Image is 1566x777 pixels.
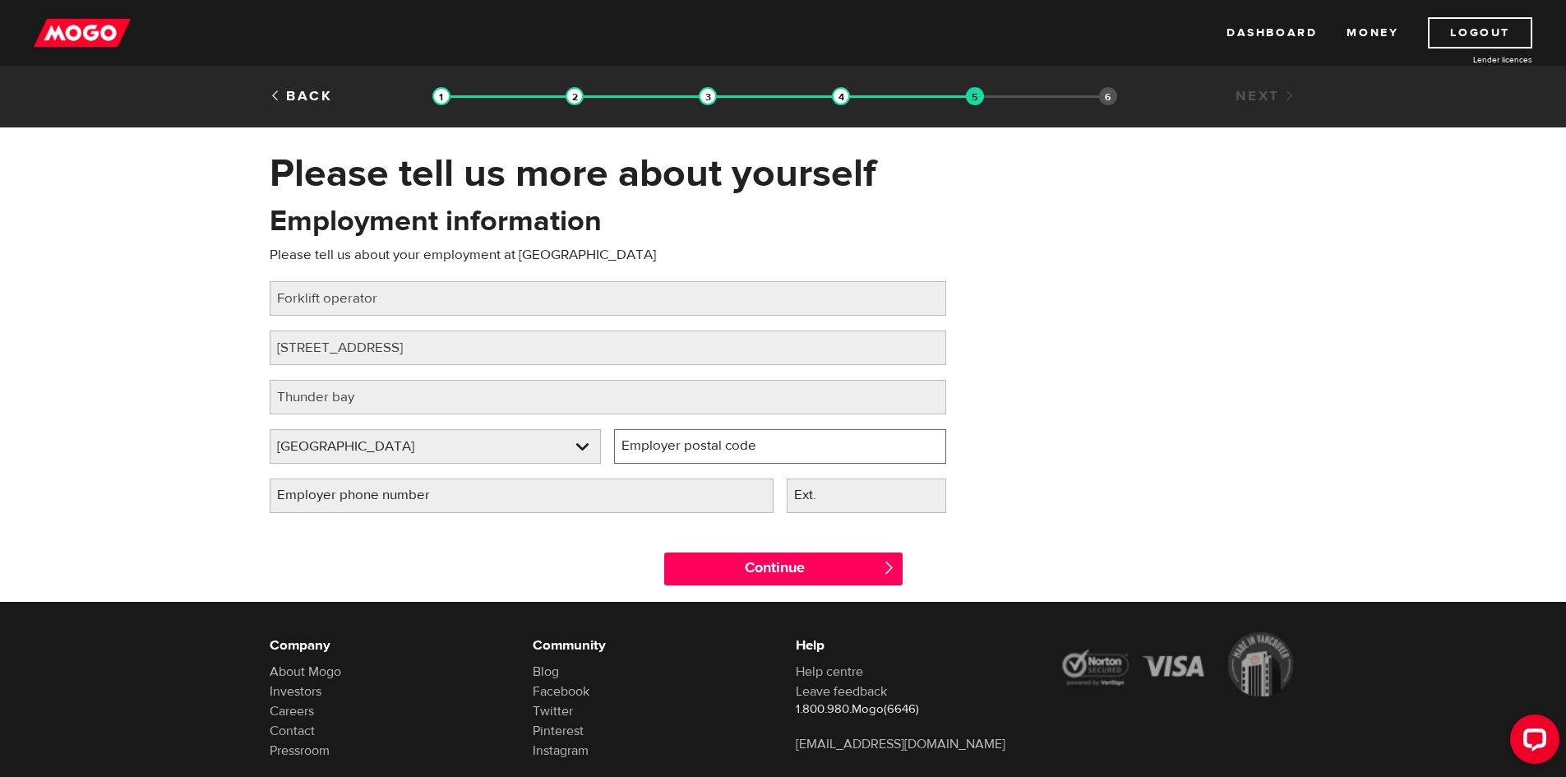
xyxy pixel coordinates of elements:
a: Instagram [533,742,589,759]
img: mogo_logo-11ee424be714fa7cbb0f0f49df9e16ec.png [34,17,131,49]
img: transparent-188c492fd9eaac0f573672f40bb141c2.gif [699,87,717,105]
a: Pinterest [533,723,584,739]
a: Twitter [533,703,573,719]
a: About Mogo [270,664,341,680]
iframe: LiveChat chat widget [1497,708,1566,777]
h2: Employment information [270,204,602,238]
label: Employer postal code [614,429,790,463]
a: Contact [270,723,315,739]
a: Logout [1428,17,1532,49]
input: Continue [664,553,903,585]
a: Leave feedback [796,683,887,700]
img: legal-icons-92a2ffecb4d32d839781d1b4e4802d7b.png [1059,632,1297,696]
label: Employer phone number [270,479,464,512]
a: Pressroom [270,742,330,759]
a: Blog [533,664,559,680]
a: [EMAIL_ADDRESS][DOMAIN_NAME] [796,736,1005,752]
h6: Help [796,636,1034,655]
img: transparent-188c492fd9eaac0f573672f40bb141c2.gif [832,87,850,105]
span:  [882,561,896,575]
a: Back [270,87,333,105]
h1: Please tell us more about yourself [270,152,1297,195]
a: Dashboard [1226,17,1317,49]
a: Lender licences [1409,53,1532,66]
img: transparent-188c492fd9eaac0f573672f40bb141c2.gif [566,87,584,105]
img: transparent-188c492fd9eaac0f573672f40bb141c2.gif [966,87,984,105]
h6: Community [533,636,771,655]
a: Careers [270,703,314,719]
a: Help centre [796,664,863,680]
a: Next [1236,87,1296,105]
a: Investors [270,683,321,700]
label: Ext. [787,479,850,512]
a: Money [1347,17,1398,49]
p: Please tell us about your employment at [GEOGRAPHIC_DATA] [270,245,946,265]
img: transparent-188c492fd9eaac0f573672f40bb141c2.gif [432,87,450,105]
a: Facebook [533,683,589,700]
h6: Company [270,636,508,655]
p: 1.800.980.Mogo(6646) [796,701,1034,718]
